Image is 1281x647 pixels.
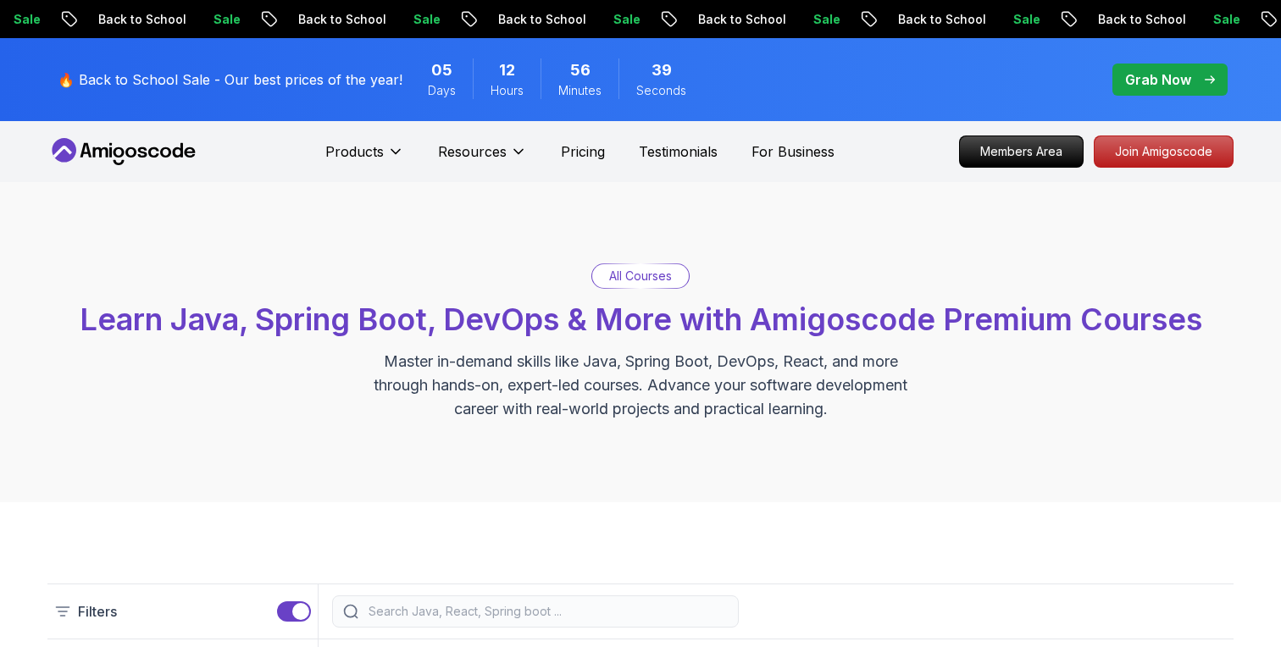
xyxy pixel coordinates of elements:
[609,268,672,285] p: All Courses
[636,82,686,99] span: Seconds
[325,141,384,162] p: Products
[431,58,452,82] span: 5 Days
[751,141,835,162] a: For Business
[130,11,184,28] p: Sale
[729,11,784,28] p: Sale
[438,141,527,175] button: Resources
[960,136,1083,167] p: Members Area
[614,11,729,28] p: Back to School
[356,350,925,421] p: Master in-demand skills like Java, Spring Boot, DevOps, React, and more through hands-on, expert-...
[1125,69,1191,90] p: Grab Now
[78,601,117,622] p: Filters
[438,141,507,162] p: Resources
[214,11,330,28] p: Back to School
[58,69,402,90] p: 🔥 Back to School Sale - Our best prices of the year!
[639,141,718,162] a: Testimonials
[330,11,384,28] p: Sale
[561,141,605,162] a: Pricing
[652,58,672,82] span: 39 Seconds
[530,11,584,28] p: Sale
[80,301,1202,338] span: Learn Java, Spring Boot, DevOps & More with Amigoscode Premium Courses
[1095,136,1233,167] p: Join Amigoscode
[570,58,591,82] span: 56 Minutes
[499,58,515,82] span: 12 Hours
[1094,135,1234,168] a: Join Amigoscode
[365,603,728,620] input: Search Java, React, Spring boot ...
[414,11,530,28] p: Back to School
[959,135,1084,168] a: Members Area
[491,82,524,99] span: Hours
[325,141,404,175] button: Products
[929,11,984,28] p: Sale
[1014,11,1129,28] p: Back to School
[1129,11,1184,28] p: Sale
[428,82,456,99] span: Days
[814,11,929,28] p: Back to School
[14,11,130,28] p: Back to School
[558,82,602,99] span: Minutes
